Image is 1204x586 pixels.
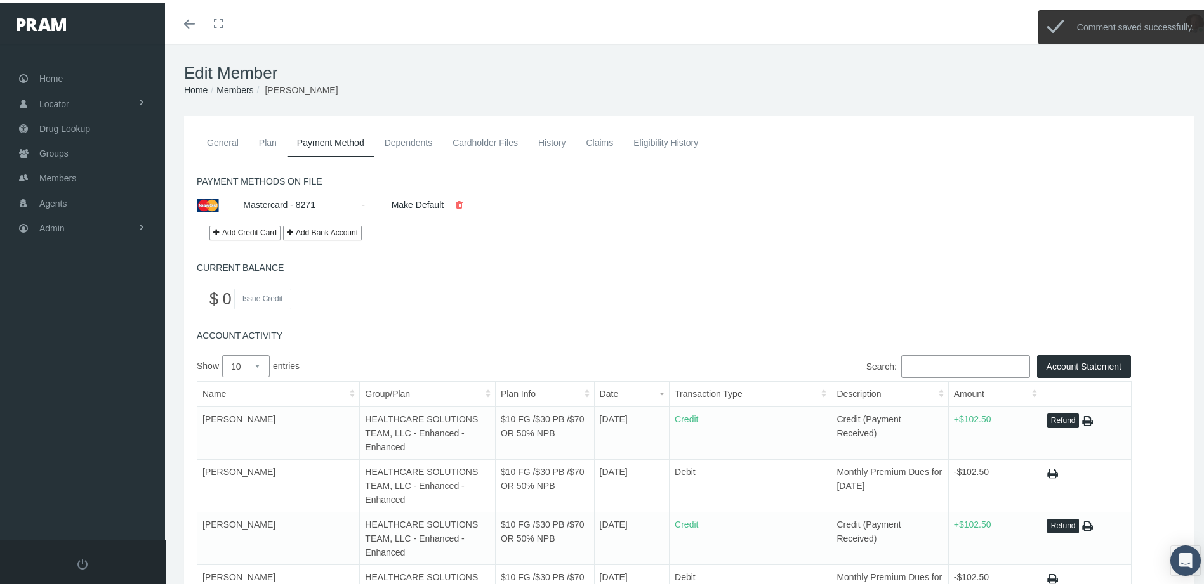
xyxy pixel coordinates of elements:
[345,192,381,214] div: -
[197,174,1182,185] h5: PAYMENT METHODS ON FILE
[39,189,67,213] span: Agents
[1047,570,1058,583] a: Print
[594,379,669,404] th: Date: activate to sort column ascending
[1047,516,1080,531] button: Refund
[39,139,69,163] span: Groups
[197,379,360,404] th: Name: activate to sort column ascending
[39,114,90,138] span: Drug Lookup
[216,82,253,93] a: Members
[360,379,496,404] th: Group/Plan: activate to sort column ascending
[197,196,219,210] img: master_card.png
[442,126,528,154] a: Cardholder Files
[365,517,478,555] span: HEALTHCARE SOLUTIONS TEAM, LLC - Enhanced - Enhanced
[501,412,585,436] span: $10 FG /$30 PB /$70 OR 50% NPB
[265,82,338,93] span: [PERSON_NAME]
[197,328,1182,339] h5: ACCOUNT ACTIVITY
[837,412,901,436] span: Credit (Payment Received)
[528,126,576,154] a: History
[202,464,275,474] span: [PERSON_NAME]
[249,126,287,154] a: Plan
[365,464,478,502] span: HEALTHCARE SOLUTIONS TEAM, LLC - Enhanced - Enhanced
[1082,518,1093,530] a: Print
[837,517,901,541] span: Credit (Payment Received)
[600,570,628,580] span: [DATE]
[209,287,232,305] span: $ 0
[831,379,948,404] th: Description: activate to sort column ascending
[670,379,831,404] th: Transaction Type: activate to sort column ascending
[234,286,291,307] button: Issue Credit
[954,412,991,422] span: +$102.50
[243,197,315,207] a: Mastercard - 8271
[1037,353,1131,375] button: Account Statement
[501,464,585,488] span: $10 FG /$30 PB /$70 OR 50% NPB
[184,82,208,93] a: Home
[1082,412,1093,425] a: Print
[675,412,698,422] span: Credit
[184,61,1194,81] h1: Edit Member
[209,223,281,238] a: Add Credit Card
[675,464,696,474] span: Debit
[197,126,249,154] a: General
[202,570,275,580] span: [PERSON_NAME]
[1170,543,1201,573] div: Open Intercom Messenger
[901,353,1030,375] input: Search:
[675,570,696,580] span: Debit
[1047,411,1080,426] button: Refund
[197,353,664,375] label: Show entries
[948,379,1042,404] th: Amount: activate to sort column ascending
[17,16,66,29] img: PRAM_20_x_78.png
[600,464,628,474] span: [DATE]
[675,517,698,527] span: Credit
[576,126,623,154] a: Claims
[600,412,628,422] span: [DATE]
[501,517,585,541] span: $10 FG /$30 PB /$70 OR 50% NPB
[446,197,472,207] a: Delete
[197,260,1182,271] h5: CURRENT BALANCE
[374,126,443,154] a: Dependents
[222,353,270,375] select: Showentries
[837,464,942,488] span: Monthly Premium Dues for [DATE]
[954,464,989,474] span: -$102.50
[365,412,478,450] span: HEALTHCARE SOLUTIONS TEAM, LLC - Enhanced - Enhanced
[283,223,362,238] button: Add Bank Account
[392,197,444,207] a: Make Default
[202,412,275,422] span: [PERSON_NAME]
[623,126,708,154] a: Eligibility History
[600,517,628,527] span: [DATE]
[39,64,63,88] span: Home
[495,379,594,404] th: Plan Info: activate to sort column ascending
[287,126,374,155] a: Payment Method
[1047,465,1058,478] a: Print
[39,214,65,238] span: Admin
[39,164,76,188] span: Members
[39,89,69,114] span: Locator
[954,517,991,527] span: +$102.50
[954,570,989,580] span: -$102.50
[664,353,1029,375] label: Search:
[202,517,275,527] span: [PERSON_NAME]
